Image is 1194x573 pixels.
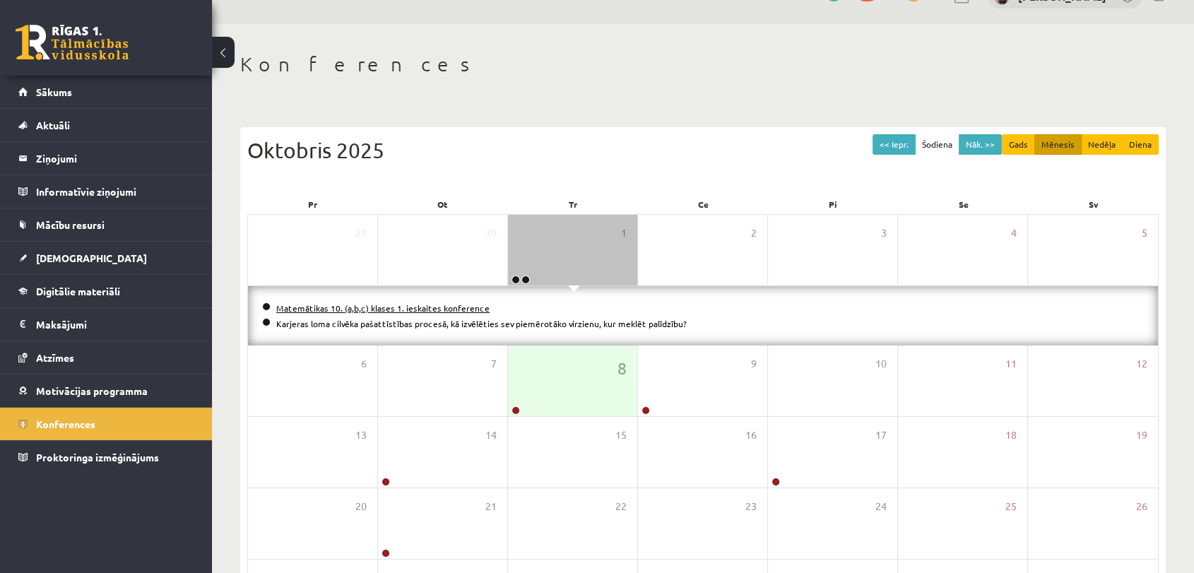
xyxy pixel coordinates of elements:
legend: Informatīvie ziņojumi [36,175,194,208]
span: Aktuāli [36,119,70,131]
span: 9 [751,356,757,372]
div: Sv [1029,194,1159,214]
button: Šodiena [915,134,959,155]
span: 19 [1136,427,1147,443]
span: 12 [1136,356,1147,372]
button: Gads [1002,134,1035,155]
span: 29 [355,225,367,241]
div: Ce [638,194,768,214]
a: Informatīvie ziņojumi [18,175,194,208]
span: 22 [615,499,627,514]
span: 15 [615,427,627,443]
span: Sākums [36,85,72,98]
span: Proktoringa izmēģinājums [36,451,159,463]
span: 24 [875,499,887,514]
a: [DEMOGRAPHIC_DATA] [18,242,194,274]
a: Karjeras loma cilvēka pašattīstības procesā, kā izvēlēties sev piemērotāko virzienu, kur meklēt p... [276,318,687,329]
a: Maksājumi [18,308,194,341]
span: 13 [355,427,367,443]
span: 20 [355,499,367,514]
span: 21 [485,499,497,514]
h1: Konferences [240,52,1166,76]
button: Nedēļa [1081,134,1123,155]
button: << Iepr. [873,134,916,155]
a: Mācību resursi [18,208,194,241]
legend: Ziņojumi [36,142,194,175]
button: Diena [1122,134,1159,155]
span: 3 [881,225,887,241]
span: 7 [491,356,497,372]
span: 11 [1005,356,1017,372]
div: Ot [377,194,507,214]
a: Proktoringa izmēģinājums [18,441,194,473]
a: Aktuāli [18,109,194,141]
span: 2 [751,225,757,241]
a: Ziņojumi [18,142,194,175]
span: Digitālie materiāli [36,285,120,297]
div: Pr [247,194,377,214]
a: Digitālie materiāli [18,275,194,307]
span: 23 [745,499,757,514]
span: Atzīmes [36,351,74,364]
div: Pi [768,194,898,214]
span: 17 [875,427,887,443]
button: Mēnesis [1034,134,1082,155]
span: 16 [745,427,757,443]
span: 25 [1005,499,1017,514]
span: 8 [617,356,627,380]
span: 26 [1136,499,1147,514]
a: Atzīmes [18,341,194,374]
span: 14 [485,427,497,443]
button: Nāk. >> [959,134,1002,155]
span: 18 [1005,427,1017,443]
span: 4 [1011,225,1017,241]
legend: Maksājumi [36,308,194,341]
div: Se [898,194,1028,214]
a: Konferences [18,408,194,440]
span: Mācību resursi [36,218,105,231]
span: 6 [361,356,367,372]
a: Rīgas 1. Tālmācības vidusskola [16,25,129,60]
span: Konferences [36,418,95,430]
span: 5 [1142,225,1147,241]
a: Sākums [18,76,194,108]
a: Matemātikas 10. (a,b,c) klases 1. ieskaites konference [276,302,490,314]
span: [DEMOGRAPHIC_DATA] [36,252,147,264]
a: Motivācijas programma [18,374,194,407]
div: Oktobris 2025 [247,134,1159,166]
span: 30 [485,225,497,241]
span: 1 [621,225,627,241]
span: 10 [875,356,887,372]
div: Tr [508,194,638,214]
span: Motivācijas programma [36,384,148,397]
